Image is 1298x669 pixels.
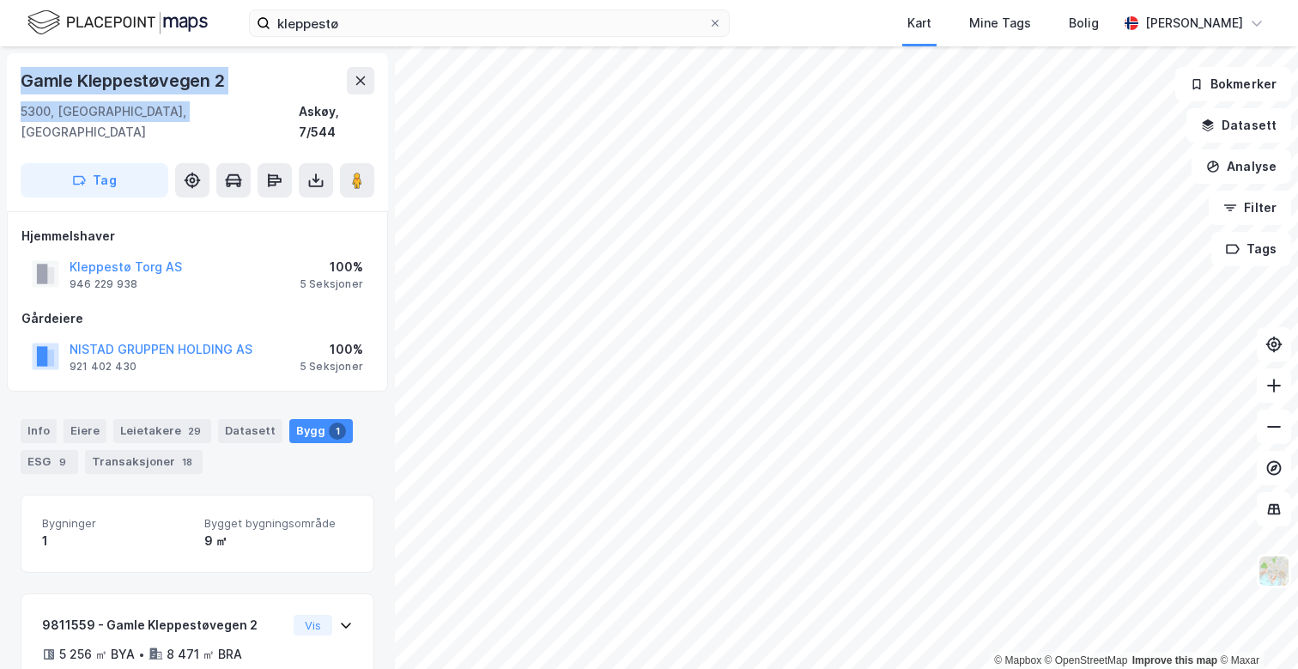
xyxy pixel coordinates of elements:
[21,226,373,246] div: Hjemmelshaver
[204,531,353,551] div: 9 ㎡
[294,615,332,636] button: Vis
[300,257,363,277] div: 100%
[70,277,137,291] div: 946 229 938
[185,423,204,440] div: 29
[42,615,287,636] div: 9811559 - Gamle Kleppestøvegen 2
[21,67,228,94] div: Gamle Kleppestøvegen 2
[21,163,168,198] button: Tag
[21,308,373,329] div: Gårdeiere
[179,453,196,471] div: 18
[27,8,208,38] img: logo.f888ab2527a4732fd821a326f86c7f29.svg
[204,516,353,531] span: Bygget bygningsområde
[1211,232,1291,266] button: Tags
[54,453,71,471] div: 9
[1186,108,1291,143] button: Datasett
[969,13,1031,33] div: Mine Tags
[1212,587,1298,669] iframe: Chat Widget
[1132,654,1217,666] a: Improve this map
[21,450,78,474] div: ESG
[300,277,363,291] div: 5 Seksjoner
[300,360,363,374] div: 5 Seksjoner
[1209,191,1291,225] button: Filter
[289,419,353,443] div: Bygg
[1258,555,1290,587] img: Z
[1045,654,1128,666] a: OpenStreetMap
[300,339,363,360] div: 100%
[994,654,1041,666] a: Mapbox
[64,419,106,443] div: Eiere
[167,644,242,665] div: 8 471 ㎡ BRA
[21,419,57,443] div: Info
[299,101,374,143] div: Askøy, 7/544
[42,531,191,551] div: 1
[85,450,203,474] div: Transaksjoner
[70,360,136,374] div: 921 402 430
[138,648,145,661] div: •
[59,644,135,665] div: 5 256 ㎡ BYA
[1069,13,1099,33] div: Bolig
[218,419,282,443] div: Datasett
[113,419,211,443] div: Leietakere
[270,10,708,36] input: Søk på adresse, matrikkel, gårdeiere, leietakere eller personer
[1212,587,1298,669] div: Kontrollprogram for chat
[42,516,191,531] span: Bygninger
[21,101,299,143] div: 5300, [GEOGRAPHIC_DATA], [GEOGRAPHIC_DATA]
[329,423,346,440] div: 1
[907,13,931,33] div: Kart
[1145,13,1243,33] div: [PERSON_NAME]
[1192,149,1291,184] button: Analyse
[1175,67,1291,101] button: Bokmerker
